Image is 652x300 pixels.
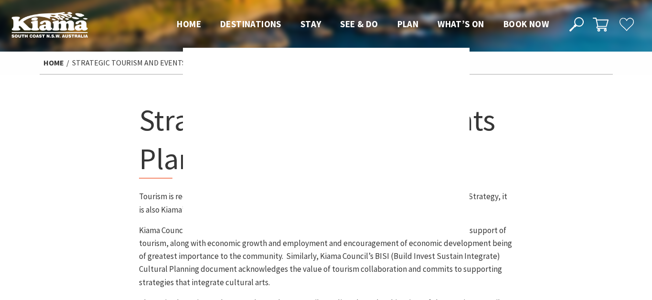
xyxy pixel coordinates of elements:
[139,224,513,289] p: Kiama Council’s Community Strategic Plan 2017-27 identifies the continued encouragement and suppo...
[177,18,201,30] span: Home
[397,18,419,30] span: Plan
[11,11,88,38] img: Kiama Logo
[139,101,513,179] h1: Strategic Tourism and Events Plan
[139,190,513,216] p: Tourism is recognised as a key pillar of Kiama’s economy in the Regional Economic Development Str...
[300,18,321,30] span: Stay
[503,18,549,30] span: Book now
[43,58,64,68] a: Home
[340,18,378,30] span: See & Do
[72,57,205,69] li: Strategic Tourism and Events Plan
[220,18,281,30] span: Destinations
[167,17,558,32] nav: Main Menu
[438,18,484,30] span: What’s On
[183,48,470,239] img: blank image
